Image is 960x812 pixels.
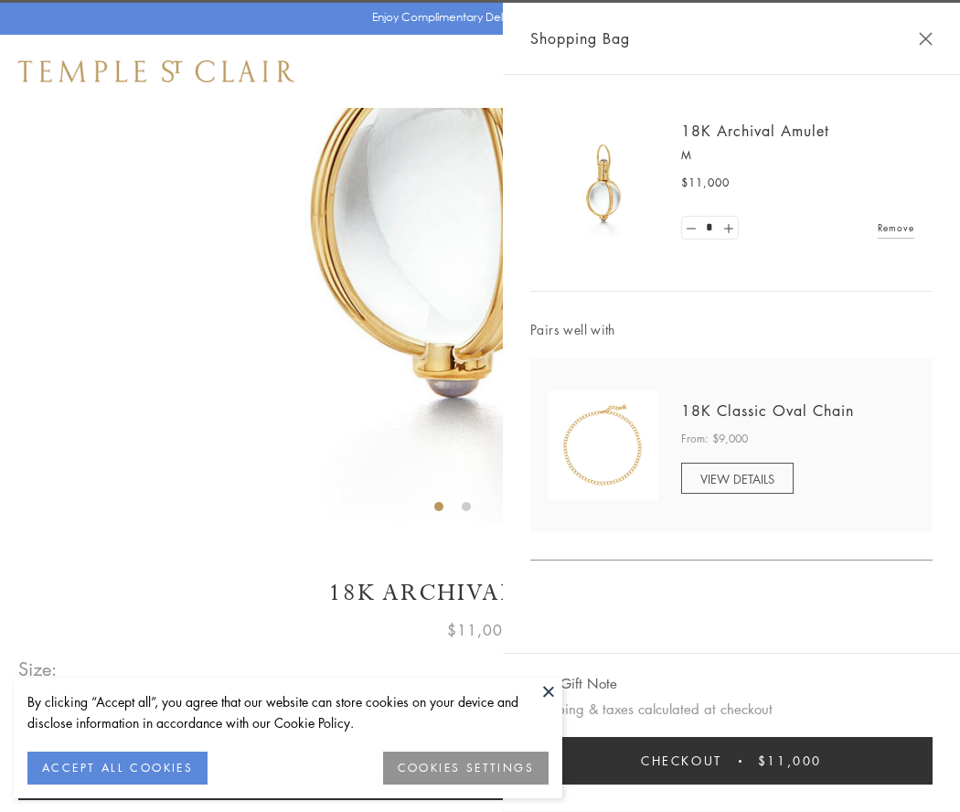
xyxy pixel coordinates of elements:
[530,27,630,50] span: Shopping Bag
[681,401,854,421] a: 18K Classic Oval Chain
[372,8,580,27] p: Enjoy Complimentary Delivery & Returns
[18,60,294,82] img: Temple St. Clair
[18,654,59,684] span: Size:
[758,751,822,771] span: $11,000
[530,319,933,340] span: Pairs well with
[18,577,942,609] h1: 18K Archival Amulet
[530,672,617,695] button: Add Gift Note
[700,470,774,487] span: VIEW DETAILS
[530,737,933,785] button: Checkout $11,000
[919,32,933,46] button: Close Shopping Bag
[681,121,829,141] a: 18K Archival Amulet
[530,698,933,721] p: Shipping & taxes calculated at checkout
[27,752,208,785] button: ACCEPT ALL COOKIES
[383,752,549,785] button: COOKIES SETTINGS
[878,218,914,238] a: Remove
[681,463,794,494] a: VIEW DETAILS
[681,146,914,165] p: M
[549,390,658,500] img: N88865-OV18
[681,174,730,192] span: $11,000
[447,618,513,642] span: $11,000
[27,691,549,733] div: By clicking “Accept all”, you agree that our website can store cookies on your device and disclos...
[681,430,748,448] span: From: $9,000
[641,751,722,771] span: Checkout
[682,217,700,240] a: Set quantity to 0
[549,128,658,238] img: 18K Archival Amulet
[719,217,737,240] a: Set quantity to 2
